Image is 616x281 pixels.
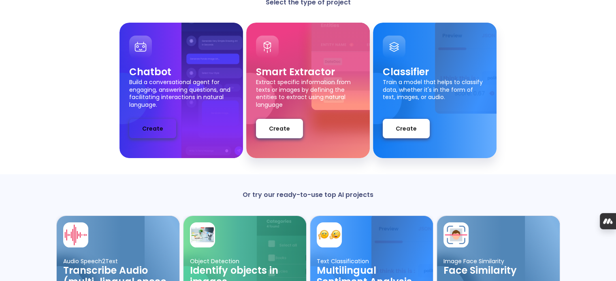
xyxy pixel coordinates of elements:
[269,124,290,134] span: Create
[443,258,553,265] p: Image Face Similarity
[383,119,430,138] button: Create
[318,224,341,246] img: card avatar
[191,224,214,246] img: card avatar
[256,65,360,78] p: Smart Extractor
[63,258,173,265] p: Audio Speech2Text
[64,224,87,246] img: card avatar
[445,224,467,246] img: card avatar
[129,65,233,78] p: Chatbot
[142,124,163,134] span: Create
[256,119,303,138] button: Create
[443,265,553,276] h3: Face Similarity
[383,65,487,78] p: Classifier
[396,124,417,134] span: Create
[383,78,487,107] p: Train a model that helps to classify data, whether it's in the form of text, images, or audio.
[129,78,233,107] p: Build a conversational agent for engaging, answering questions, and facilitating interactions in ...
[317,258,426,265] p: Text Classification
[190,258,300,265] p: Object Detection
[129,119,176,138] button: Create
[256,78,360,107] p: Extract specific information from texts or images by defining the entities to extract using natur...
